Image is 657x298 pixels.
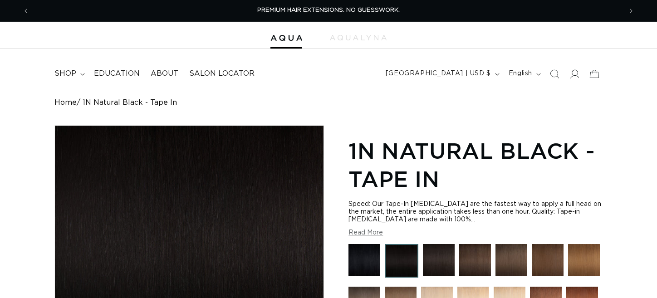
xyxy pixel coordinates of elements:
[495,244,527,282] a: 4AB Medium Ash Brown - Hand Tied Weft
[348,229,383,237] button: Read More
[184,64,260,84] a: Salon Locator
[386,69,491,78] span: [GEOGRAPHIC_DATA] | USD $
[385,244,418,282] a: 1N Natural Black - Tape In
[54,98,77,107] a: Home
[509,69,532,78] span: English
[532,244,564,282] a: 4 Medium Brown - Tape In
[88,64,145,84] a: Education
[54,98,603,107] nav: breadcrumbs
[568,244,600,276] img: 6 Light Brown - Tape In
[16,2,36,20] button: Previous announcement
[94,69,140,78] span: Education
[270,35,302,41] img: Aqua Hair Extensions
[151,69,178,78] span: About
[54,69,76,78] span: shop
[348,137,603,193] h1: 1N Natural Black - Tape In
[257,7,400,13] span: PREMIUM HAIR EXTENSIONS. NO GUESSWORK.
[189,69,255,78] span: Salon Locator
[621,2,641,20] button: Next announcement
[145,64,184,84] a: About
[423,244,455,276] img: 1B Soft Black - Tape In
[348,244,380,276] img: 1 Black - Tape In
[495,244,527,276] img: 4AB Medium Ash Brown - Hand Tied Weft
[380,65,503,83] button: [GEOGRAPHIC_DATA] | USD $
[423,244,455,282] a: 1B Soft Black - Tape In
[503,65,544,83] button: English
[348,200,603,224] div: Speed: Our Tape-In [MEDICAL_DATA] are the fastest way to apply a full head on the market, the ent...
[459,244,491,276] img: 2 Dark Brown - Tape In
[385,244,418,278] img: 1N Natural Black - Tape In
[459,244,491,282] a: 2 Dark Brown - Tape In
[330,35,387,40] img: aqualyna.com
[49,64,88,84] summary: shop
[544,64,564,84] summary: Search
[348,244,380,282] a: 1 Black - Tape In
[532,244,564,276] img: 4 Medium Brown - Tape In
[83,98,177,107] span: 1N Natural Black - Tape In
[568,244,600,282] a: 6 Light Brown - Tape In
